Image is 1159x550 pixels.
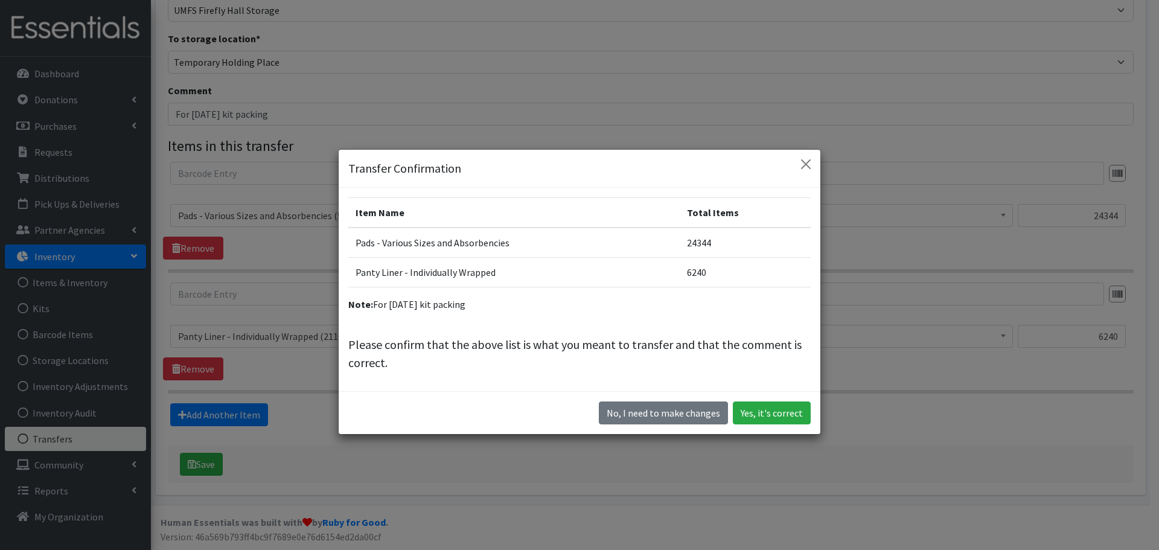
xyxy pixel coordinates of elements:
strong: Note: [348,298,373,310]
button: No I need to make changes [599,401,728,424]
h5: Transfer Confirmation [348,159,461,177]
td: 24344 [680,228,811,258]
td: Panty Liner - Individually Wrapped [348,258,680,287]
button: Yes, it's correct [733,401,811,424]
td: 6240 [680,258,811,287]
td: Pads - Various Sizes and Absorbencies [348,228,680,258]
th: Item Name [348,198,680,228]
p: Please confirm that the above list is what you meant to transfer and that the comment is correct. [348,336,811,372]
th: Total Items [680,198,811,228]
p: For [DATE] kit packing [348,297,811,312]
button: Close [796,155,816,174]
